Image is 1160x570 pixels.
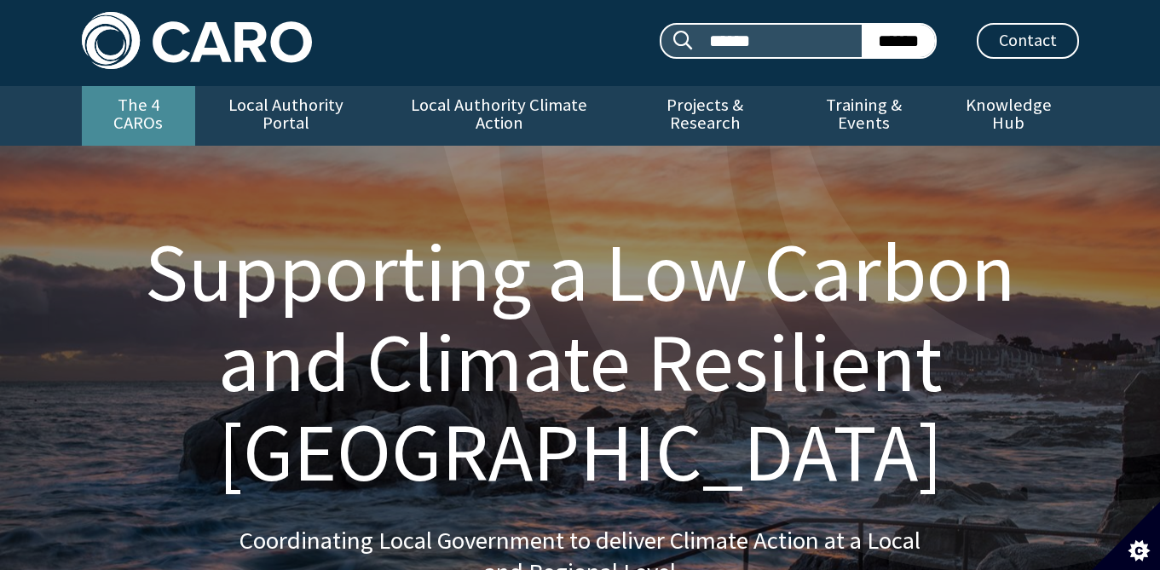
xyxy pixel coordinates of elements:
[195,86,378,146] a: Local Authority Portal
[620,86,789,146] a: Projects & Research
[789,86,938,146] a: Training & Events
[102,227,1059,498] h1: Supporting a Low Carbon and Climate Resilient [GEOGRAPHIC_DATA]
[378,86,620,146] a: Local Authority Climate Action
[82,12,312,69] img: Caro logo
[82,86,195,146] a: The 4 CAROs
[840,4,1156,193] iframe: To enrich screen reader interactions, please activate Accessibility in Grammarly extension settings
[1092,502,1160,570] button: Set cookie preferences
